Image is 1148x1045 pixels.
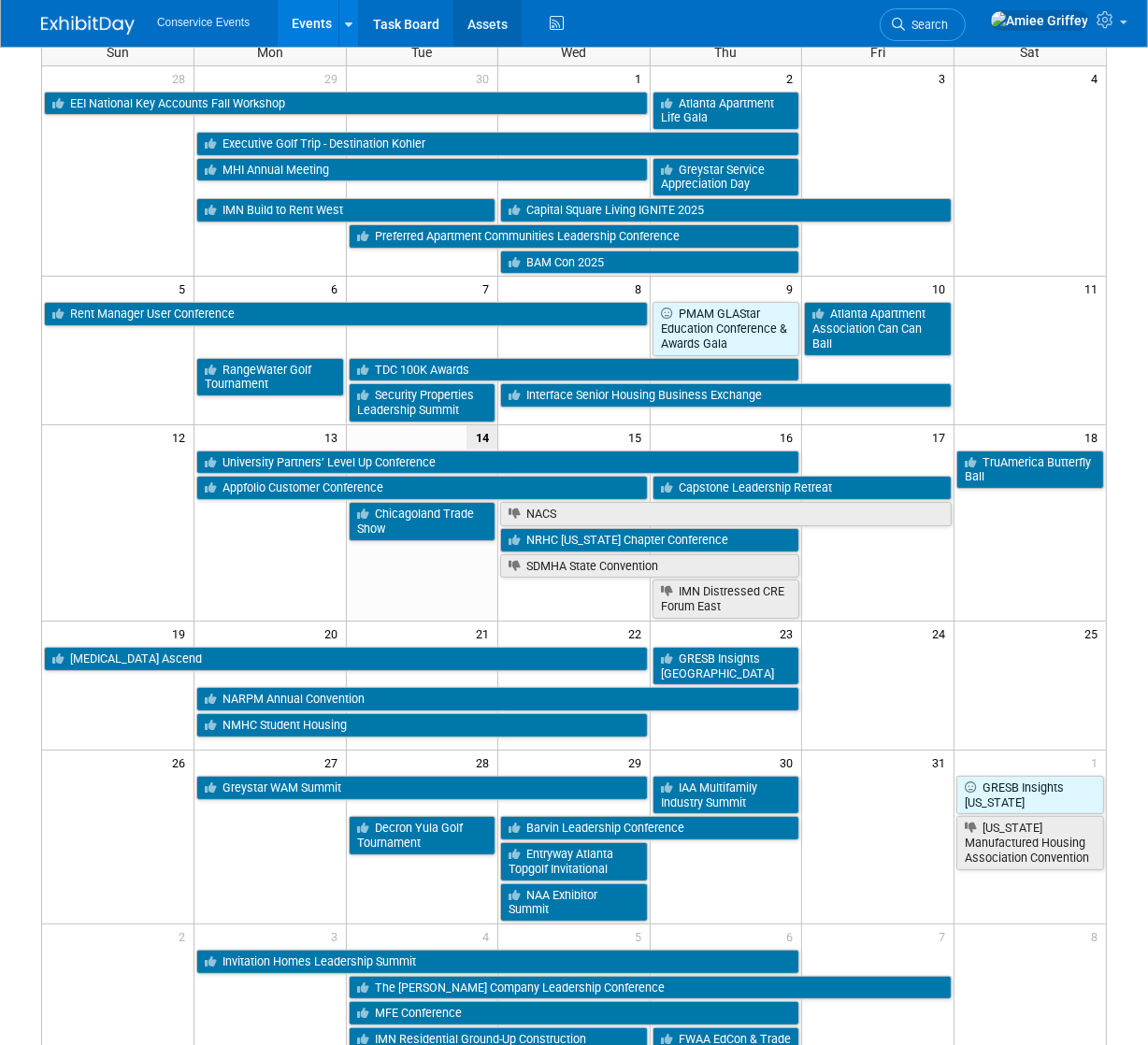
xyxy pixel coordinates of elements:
[1089,924,1106,948] span: 8
[500,251,799,275] a: BAM Con 2025
[870,45,885,60] span: Fri
[937,924,954,948] span: 7
[196,358,344,396] a: RangeWater Golf Tournament
[784,66,801,90] span: 2
[500,383,952,408] a: Interface Senior Housing Business Exchange
[196,687,799,711] a: NARPM Annual Convention
[196,158,648,182] a: MHI Annual Meeting
[157,16,250,29] span: Conservice Events
[956,776,1104,814] a: GRESB Insights [US_STATE]
[633,277,650,300] span: 8
[349,383,496,422] a: Security Properties Leadership Summit
[323,425,346,449] span: 13
[930,751,954,774] span: 31
[778,622,801,645] span: 23
[196,451,799,475] a: University Partners’ Level Up Conference
[1083,622,1106,645] span: 25
[804,302,952,355] a: Atlanta Apartment Association Can Can Ball
[778,751,801,774] span: 30
[905,18,948,32] span: Search
[349,502,496,540] a: Chicagoland Trade Show
[1083,277,1106,300] span: 11
[626,425,650,449] span: 15
[930,425,954,449] span: 17
[500,198,952,222] a: Capital Square Living IGNITE 2025
[107,45,129,60] span: Sun
[257,45,283,60] span: Mon
[561,45,586,60] span: Wed
[196,950,799,974] a: Invitation Homes Leadership Summit
[930,277,954,300] span: 10
[196,476,648,500] a: Appfolio Customer Conference
[653,158,800,196] a: Greystar Service Appreciation Day
[323,622,346,645] span: 20
[349,358,800,382] a: TDC 100K Awards
[466,425,497,449] span: 14
[196,132,799,156] a: Executive Golf Trip - Destination Kohler
[653,302,800,355] a: PMAM GLAStar Education Conference & Awards Gala
[1089,66,1106,90] span: 4
[1020,45,1040,60] span: Sat
[44,647,648,671] a: [MEDICAL_DATA] Ascend
[349,1001,800,1025] a: MFE Conference
[653,776,800,814] a: IAA Multifamily Industry Summit
[990,10,1089,31] img: Amiee Griffey
[626,622,650,645] span: 22
[937,66,954,90] span: 3
[500,842,648,880] a: Entryway Atlanta Topgolf Invitational
[500,816,799,840] a: Barvin Leadership Conference
[1089,751,1106,774] span: 1
[956,451,1104,489] a: TruAmerica Butterfly Ball
[930,622,954,645] span: 24
[41,16,135,35] img: ExhibitDay
[481,924,497,948] span: 4
[500,883,648,922] a: NAA Exhibitor Summit
[177,277,194,300] span: 5
[653,647,800,685] a: GRESB Insights [GEOGRAPHIC_DATA]
[196,198,495,222] a: IMN Build to Rent West
[784,277,801,300] span: 9
[500,528,799,552] a: NRHC [US_STATE] Chapter Conference
[653,92,800,130] a: Atlanta Apartment Life Gala
[474,66,497,90] span: 30
[474,751,497,774] span: 28
[349,224,800,249] a: Preferred Apartment Communities Leadership Conference
[500,502,952,526] a: NACS
[784,924,801,948] span: 6
[329,924,346,948] span: 3
[196,713,648,737] a: NMHC Student Housing
[778,425,801,449] span: 16
[44,92,648,116] a: EEI National Key Accounts Fall Workshop
[633,924,650,948] span: 5
[170,425,194,449] span: 12
[715,45,738,60] span: Thu
[196,776,648,800] a: Greystar WAM Summit
[323,66,346,90] span: 29
[329,277,346,300] span: 6
[170,622,194,645] span: 19
[323,751,346,774] span: 27
[170,66,194,90] span: 28
[653,580,800,618] a: IMN Distressed CRE Forum East
[177,924,194,948] span: 2
[1083,425,1106,449] span: 18
[411,45,432,60] span: Tue
[626,751,650,774] span: 29
[481,277,497,300] span: 7
[44,302,648,326] a: Rent Manager User Conference
[880,8,966,41] a: Search
[170,751,194,774] span: 26
[474,622,497,645] span: 21
[500,554,799,579] a: SDMHA State Convention
[633,66,650,90] span: 1
[956,816,1104,869] a: [US_STATE] Manufactured Housing Association Convention
[653,476,952,500] a: Capstone Leadership Retreat
[349,976,952,1000] a: The [PERSON_NAME] Company Leadership Conference
[349,816,496,854] a: Decron Yula Golf Tournament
